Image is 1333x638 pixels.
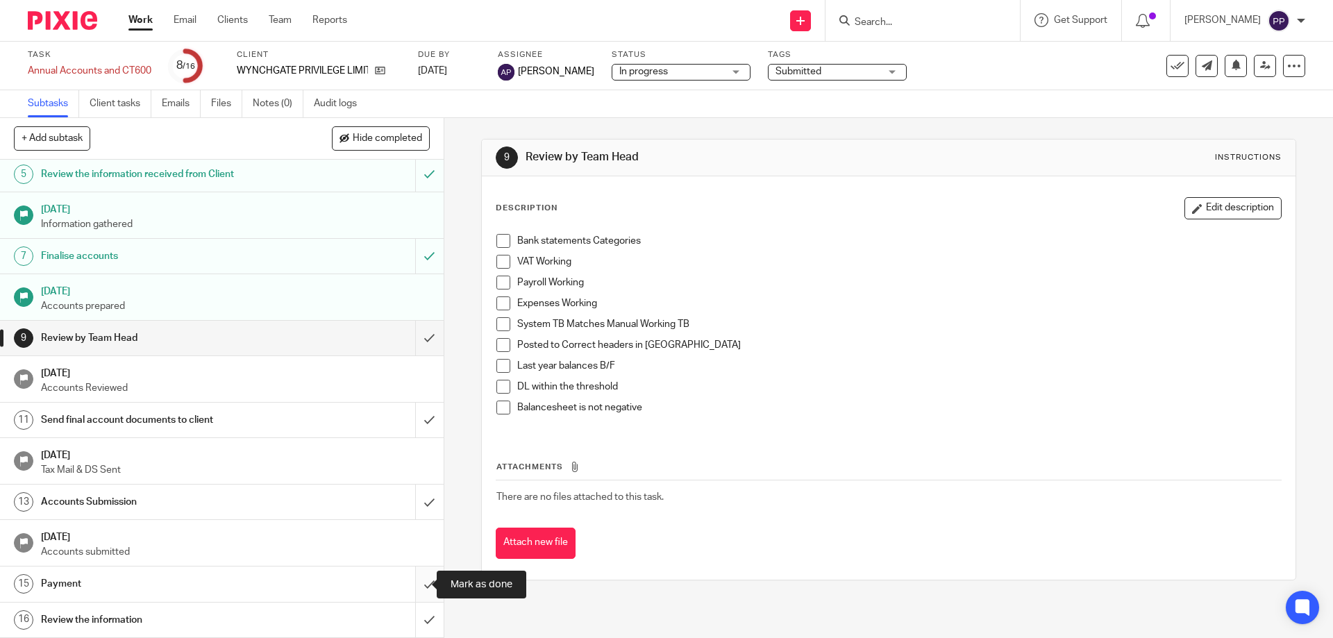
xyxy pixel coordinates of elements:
[517,276,1280,289] p: Payroll Working
[498,49,594,60] label: Assignee
[353,133,422,144] span: Hide completed
[41,610,281,630] h1: Review the information
[28,64,151,78] div: Annual Accounts and CT600
[41,246,281,267] h1: Finalise accounts
[526,150,919,165] h1: Review by Team Head
[768,49,907,60] label: Tags
[1268,10,1290,32] img: svg%3E
[496,528,576,559] button: Attach new file
[162,90,201,117] a: Emails
[496,463,563,471] span: Attachments
[776,67,821,76] span: Submitted
[41,328,281,349] h1: Review by Team Head
[14,574,33,594] div: 15
[496,203,557,214] p: Description
[14,328,33,348] div: 9
[496,492,664,502] span: There are no files attached to this task.
[90,90,151,117] a: Client tasks
[517,359,1280,373] p: Last year balances B/F
[217,13,248,27] a: Clients
[1054,15,1107,25] span: Get Support
[517,234,1280,248] p: Bank statements Categories
[41,445,430,462] h1: [DATE]
[237,49,401,60] label: Client
[41,281,430,299] h1: [DATE]
[176,58,195,74] div: 8
[14,610,33,630] div: 16
[237,64,368,78] p: WYNCHGATE PRIVILEGE LIMITED
[418,66,447,76] span: [DATE]
[314,90,367,117] a: Audit logs
[418,49,480,60] label: Due by
[619,67,668,76] span: In progress
[41,164,281,185] h1: Review the information received from Client
[28,49,151,60] label: Task
[28,90,79,117] a: Subtasks
[14,410,33,430] div: 11
[269,13,292,27] a: Team
[41,527,430,544] h1: [DATE]
[128,13,153,27] a: Work
[332,126,430,150] button: Hide completed
[517,317,1280,331] p: System TB Matches Manual Working TB
[174,13,196,27] a: Email
[14,126,90,150] button: + Add subtask
[41,410,281,430] h1: Send final account documents to client
[41,363,430,380] h1: [DATE]
[1184,197,1282,219] button: Edit description
[41,573,281,594] h1: Payment
[517,380,1280,394] p: DL within the threshold
[612,49,751,60] label: Status
[517,296,1280,310] p: Expenses Working
[496,146,518,169] div: 9
[14,492,33,512] div: 13
[14,165,33,184] div: 5
[41,463,430,477] p: Tax Mail & DS Sent
[41,217,430,231] p: Information gathered
[41,492,281,512] h1: Accounts Submission
[498,64,514,81] img: svg%3E
[41,545,430,559] p: Accounts submitted
[14,246,33,266] div: 7
[1215,152,1282,163] div: Instructions
[312,13,347,27] a: Reports
[211,90,242,117] a: Files
[41,381,430,395] p: Accounts Reviewed
[518,65,594,78] span: [PERSON_NAME]
[41,199,430,217] h1: [DATE]
[41,299,430,313] p: Accounts prepared
[1184,13,1261,27] p: [PERSON_NAME]
[853,17,978,29] input: Search
[28,11,97,30] img: Pixie
[253,90,303,117] a: Notes (0)
[517,338,1280,352] p: Posted to Correct headers in [GEOGRAPHIC_DATA]
[517,401,1280,414] p: Balancesheet is not negative
[517,255,1280,269] p: VAT Working
[183,62,195,70] small: /16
